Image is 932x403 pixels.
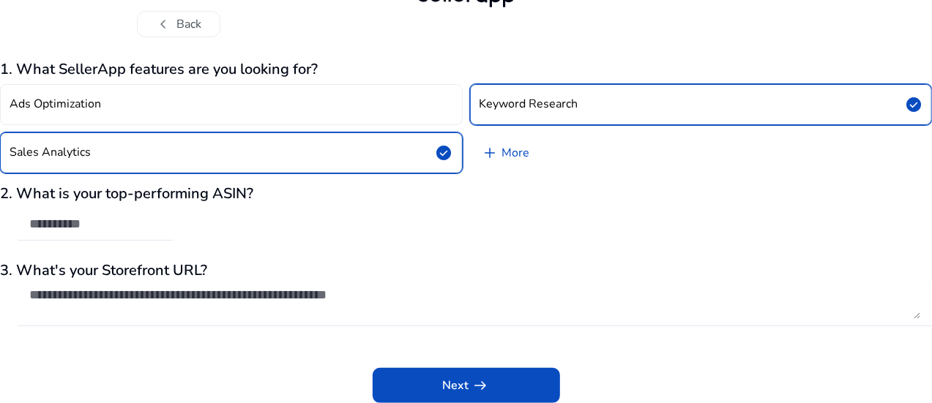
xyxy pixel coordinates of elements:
span: add [482,144,499,162]
a: More [470,132,542,173]
span: check_circle [905,96,922,113]
h4: Sales Analytics [10,146,91,159]
span: chevron_left [155,15,173,33]
span: arrow_right_alt [472,377,490,394]
button: chevron_leftBack [137,11,220,37]
span: check_circle [436,144,453,162]
h4: Ads Optimization [10,97,101,111]
h4: Keyword Research [480,97,578,111]
button: Nextarrow_right_alt [373,368,560,403]
span: Next [443,377,490,394]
